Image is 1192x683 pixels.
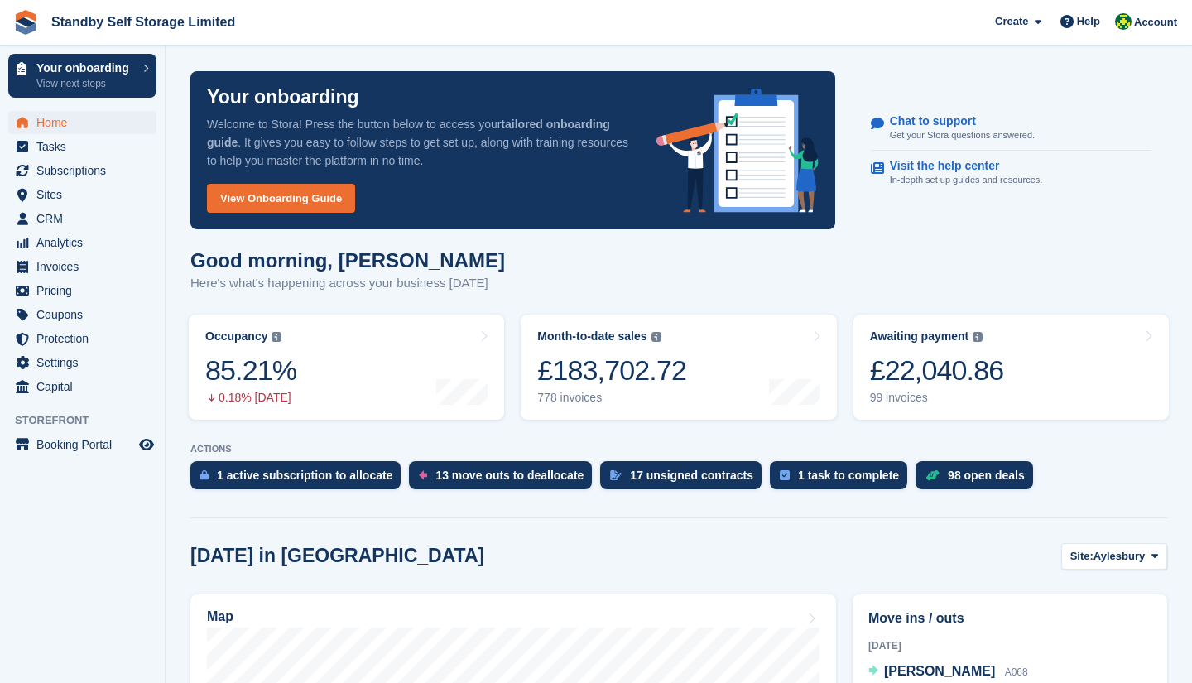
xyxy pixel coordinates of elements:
a: menu [8,183,156,206]
span: Protection [36,327,136,350]
span: Aylesbury [1093,548,1145,565]
img: stora-icon-8386f47178a22dfd0bd8f6a31ec36ba5ce8667c1dd55bd0f319d3a0aa187defe.svg [13,10,38,35]
a: 17 unsigned contracts [600,461,770,498]
a: menu [8,255,156,278]
a: menu [8,207,156,230]
h2: Move ins / outs [868,608,1151,628]
h2: Map [207,609,233,624]
a: 13 move outs to deallocate [409,461,600,498]
img: icon-info-grey-7440780725fd019a000dd9b08b2336e03edf1995a4989e88bcd33f0948082b44.svg [651,332,661,342]
a: Standby Self Storage Limited [45,8,242,36]
p: Your onboarding [207,88,359,107]
div: 85.21% [205,354,296,387]
span: Storefront [15,412,165,429]
div: £22,040.86 [870,354,1004,387]
p: Here's what's happening across your business [DATE] [190,274,505,293]
span: Analytics [36,231,136,254]
span: Coupons [36,303,136,326]
span: [PERSON_NAME] [884,664,995,678]
img: task-75834270c22a3079a89374b754ae025e5fb1db73e45f91037f5363f120a921f8.svg [780,470,790,480]
p: Visit the help center [890,159,1030,173]
div: 1 task to complete [798,469,899,482]
img: active_subscription_to_allocate_icon-d502201f5373d7db506a760aba3b589e785aa758c864c3986d89f69b8ff3... [200,469,209,480]
p: Chat to support [890,114,1021,128]
span: Home [36,111,136,134]
a: menu [8,159,156,182]
a: View Onboarding Guide [207,184,355,213]
a: menu [8,375,156,398]
a: Preview store [137,435,156,455]
a: 1 task to complete [770,461,916,498]
a: menu [8,303,156,326]
div: 0.18% [DATE] [205,391,296,405]
h2: [DATE] in [GEOGRAPHIC_DATA] [190,545,484,567]
img: deal-1b604bf984904fb50ccaf53a9ad4b4a5d6e5aea283cecdc64d6e3604feb123c2.svg [925,469,940,481]
a: menu [8,111,156,134]
img: icon-info-grey-7440780725fd019a000dd9b08b2336e03edf1995a4989e88bcd33f0948082b44.svg [272,332,281,342]
div: 17 unsigned contracts [630,469,753,482]
span: CRM [36,207,136,230]
h1: Good morning, [PERSON_NAME] [190,249,505,272]
span: Create [995,13,1028,30]
span: Booking Portal [36,433,136,456]
div: [DATE] [868,638,1151,653]
p: Get your Stora questions answered. [890,128,1035,142]
a: Month-to-date sales £183,702.72 778 invoices [521,315,836,420]
img: move_outs_to_deallocate_icon-f764333ba52eb49d3ac5e1228854f67142a1ed5810a6f6cc68b1a99e826820c5.svg [419,470,427,480]
button: Site: Aylesbury [1061,543,1167,570]
img: icon-info-grey-7440780725fd019a000dd9b08b2336e03edf1995a4989e88bcd33f0948082b44.svg [973,332,983,342]
div: Occupancy [205,329,267,344]
a: menu [8,135,156,158]
div: 778 invoices [537,391,686,405]
span: Account [1134,14,1177,31]
a: menu [8,231,156,254]
a: [PERSON_NAME] A068 [868,661,1028,683]
span: Capital [36,375,136,398]
p: View next steps [36,76,135,91]
span: Sites [36,183,136,206]
img: onboarding-info-6c161a55d2c0e0a8cae90662b2fe09162a5109e8cc188191df67fb4f79e88e88.svg [656,89,819,213]
span: Subscriptions [36,159,136,182]
span: Help [1077,13,1100,30]
a: Awaiting payment £22,040.86 99 invoices [853,315,1169,420]
div: 1 active subscription to allocate [217,469,392,482]
a: 1 active subscription to allocate [190,461,409,498]
a: menu [8,433,156,456]
img: John Ford [1115,13,1132,30]
a: menu [8,279,156,302]
div: Awaiting payment [870,329,969,344]
span: A068 [1005,666,1028,678]
p: In-depth set up guides and resources. [890,173,1043,187]
p: Welcome to Stora! Press the button below to access your . It gives you easy to follow steps to ge... [207,115,630,170]
span: Tasks [36,135,136,158]
p: ACTIONS [190,444,1167,455]
div: 99 invoices [870,391,1004,405]
span: Site: [1070,548,1093,565]
a: Chat to support Get your Stora questions answered. [871,106,1151,152]
a: 98 open deals [916,461,1041,498]
a: menu [8,351,156,374]
div: 98 open deals [948,469,1025,482]
a: Visit the help center In-depth set up guides and resources. [871,151,1151,195]
a: menu [8,327,156,350]
span: Invoices [36,255,136,278]
span: Pricing [36,279,136,302]
div: £183,702.72 [537,354,686,387]
div: 13 move outs to deallocate [435,469,584,482]
p: Your onboarding [36,62,135,74]
div: Month-to-date sales [537,329,646,344]
a: Your onboarding View next steps [8,54,156,98]
a: Occupancy 85.21% 0.18% [DATE] [189,315,504,420]
img: contract_signature_icon-13c848040528278c33f63329250d36e43548de30e8caae1d1a13099fd9432cc5.svg [610,470,622,480]
span: Settings [36,351,136,374]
